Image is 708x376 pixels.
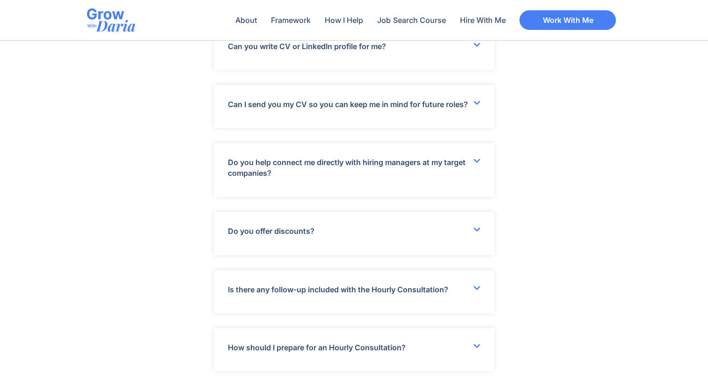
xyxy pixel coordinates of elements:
a: Do you offer discounts? [228,226,314,236]
a: Can you write CV or LinkedIn profile for me? [228,42,386,51]
a: Framework [266,9,315,31]
span: Work With Me [542,16,593,24]
div: Is there any follow-up included with the Hourly Consultation? [214,270,495,313]
div: Do you offer discounts? [214,212,495,255]
a: Do you help connect me directly with hiring managers at my target companies? [228,158,466,177]
a: How should I prepare for an Hourly Consultation? [228,343,406,352]
a: Hire With Me [455,9,510,31]
nav: Menu [231,9,510,31]
a: Is there any follow-up included with the Hourly Consultation? [228,285,448,294]
div: Can you write CV or LinkedIn profile for me? [214,27,495,70]
div: Do you help connect me directly with hiring managers at my target companies? [214,143,495,197]
div: How should I prepare for an Hourly Consultation? [214,328,495,371]
a: About [231,9,262,31]
a: How I Help [320,9,368,31]
a: Can I send you my CV so you can keep me in mind for future roles? [228,100,468,109]
a: Work With Me [519,10,616,30]
div: Can I send you my CV so you can keep me in mind for future roles? [214,85,495,128]
a: Job Search Course [372,9,450,31]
